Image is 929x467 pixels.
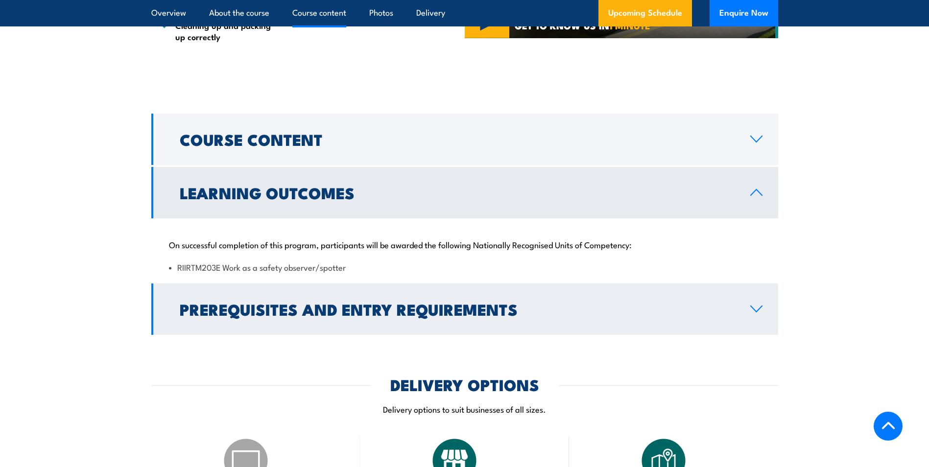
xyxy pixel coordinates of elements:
h2: Learning Outcomes [180,186,735,199]
h2: DELIVERY OPTIONS [390,377,539,391]
a: Course Content [151,114,778,165]
a: Prerequisites and Entry Requirements [151,283,778,335]
h2: Course Content [180,132,735,146]
li: Cleaning up and packing up correctly [161,20,282,43]
p: On successful completion of this program, participants will be awarded the following Nationally R... [169,239,761,249]
p: Delivery options to suit businesses of all sizes. [151,403,778,415]
li: RIIRTM203E Work as a safety observer/spotter [169,261,761,273]
a: Learning Outcomes [151,167,778,218]
strong: 1 MINUTE [609,18,650,32]
h2: Prerequisites and Entry Requirements [180,302,735,316]
span: GET TO KNOW US IN [515,21,650,30]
